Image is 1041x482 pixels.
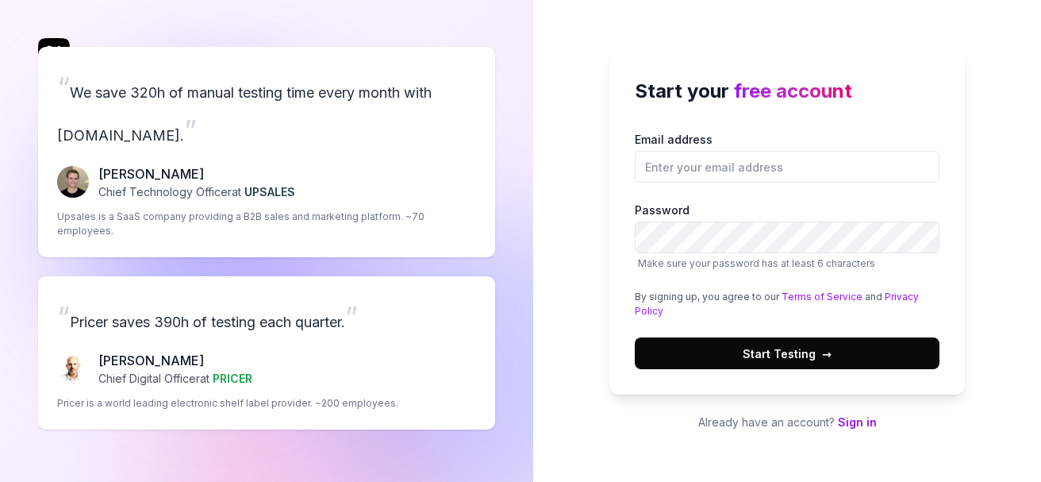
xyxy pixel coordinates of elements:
h2: Start your [635,77,939,106]
label: Email address [635,131,939,183]
input: PasswordMake sure your password has at least 6 characters [635,222,939,253]
p: Already have an account? [609,414,965,430]
input: Email address [635,151,939,183]
p: We save 320h of manual testing time every month with [DOMAIN_NAME]. [57,66,476,152]
p: Pricer saves 390h of testing each quarter. [57,295,476,338]
span: “ [57,70,70,105]
img: Fredrik Seidl [57,166,89,198]
span: Make sure your password has at least 6 characters [638,257,875,269]
span: → [822,345,832,362]
a: Terms of Service [782,291,862,303]
label: Password [635,202,939,271]
span: ” [184,113,197,148]
span: “ [57,299,70,334]
p: Pricer is a world leading electronic shelf label provider. ~200 employees. [57,396,398,411]
a: Sign in [838,415,877,429]
span: Start Testing [743,345,832,362]
span: ” [345,299,358,334]
span: UPSALES [244,185,295,199]
p: [PERSON_NAME] [98,351,252,370]
p: Chief Digital Officer at [98,370,252,387]
p: [PERSON_NAME] [98,164,295,183]
a: “Pricer saves 390h of testing each quarter.”Chris Chalkitis[PERSON_NAME]Chief Digital Officerat P... [38,276,495,430]
button: Start Testing→ [635,337,939,369]
p: Chief Technology Officer at [98,183,295,200]
p: Upsales is a SaaS company providing a B2B sales and marketing platform. ~70 employees. [57,210,476,238]
span: free account [734,79,852,102]
img: Chris Chalkitis [57,353,89,384]
span: PRICER [213,372,252,385]
a: “We save 320h of manual testing time every month with [DOMAIN_NAME].”Fredrik Seidl[PERSON_NAME]Ch... [38,47,495,257]
div: By signing up, you agree to our and [635,290,939,318]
